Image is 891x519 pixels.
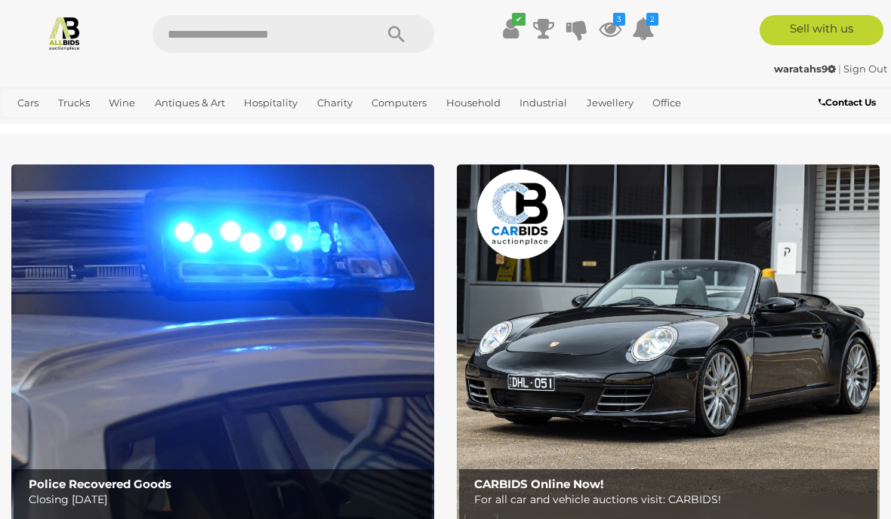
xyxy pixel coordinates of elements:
i: ✔ [512,13,526,26]
a: waratahs9 [774,63,838,75]
a: [GEOGRAPHIC_DATA] [62,115,181,140]
a: Hospitality [238,91,304,115]
b: Contact Us [819,97,876,108]
a: Household [440,91,507,115]
a: Antiques & Art [149,91,231,115]
a: Trucks [52,91,96,115]
a: Office [646,91,687,115]
a: Sign Out [843,63,887,75]
p: For all car and vehicle auctions visit: CARBIDS! [474,490,871,509]
p: Closing [DATE] [29,490,425,509]
span: | [838,63,841,75]
a: Industrial [513,91,573,115]
button: Search [359,15,434,53]
strong: waratahs9 [774,63,836,75]
i: 3 [613,13,625,26]
a: Sports [11,115,54,140]
a: Contact Us [819,94,880,111]
i: 2 [646,13,658,26]
img: Allbids.com.au [47,15,82,51]
a: Wine [103,91,141,115]
a: Cars [11,91,45,115]
a: Charity [311,91,359,115]
a: ✔ [499,15,522,42]
a: 2 [632,15,655,42]
a: 3 [599,15,621,42]
a: Jewellery [581,91,640,115]
b: Police Recovered Goods [29,477,171,491]
b: CARBIDS Online Now! [474,477,603,491]
a: Sell with us [760,15,883,45]
a: Computers [365,91,433,115]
